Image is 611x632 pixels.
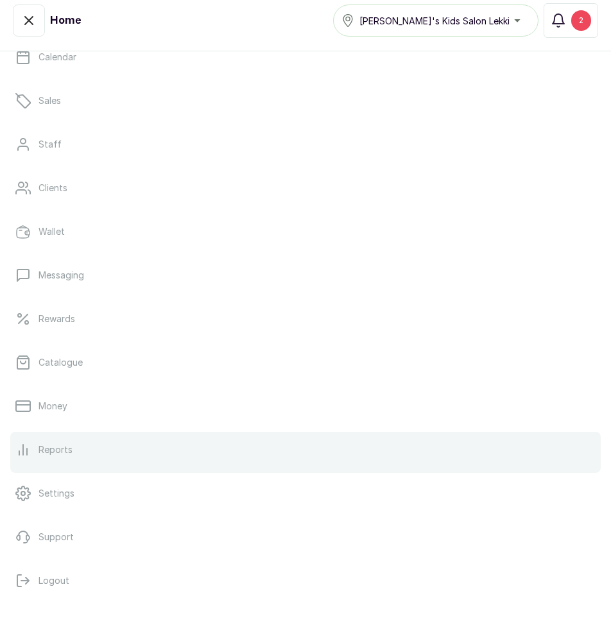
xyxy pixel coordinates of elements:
[39,312,75,325] p: Rewards
[544,3,598,38] button: 2
[39,574,69,587] p: Logout
[10,345,601,380] a: Catalogue
[39,487,74,500] p: Settings
[10,214,601,250] a: Wallet
[50,13,81,28] h1: Home
[10,475,601,511] a: Settings
[39,400,67,413] p: Money
[39,531,74,543] p: Support
[333,4,538,37] button: [PERSON_NAME]'s Kids Salon Lekki
[39,51,76,64] p: Calendar
[10,257,601,293] a: Messaging
[10,170,601,206] a: Clients
[10,83,601,119] a: Sales
[10,39,601,75] a: Calendar
[39,182,67,194] p: Clients
[39,225,65,238] p: Wallet
[10,563,601,599] button: Logout
[39,356,83,369] p: Catalogue
[39,443,73,456] p: Reports
[10,432,601,468] a: Reports
[359,14,510,28] span: [PERSON_NAME]'s Kids Salon Lekki
[39,138,62,151] p: Staff
[10,301,601,337] a: Rewards
[39,94,61,107] p: Sales
[571,10,591,31] div: 2
[10,388,601,424] a: Money
[39,269,84,282] p: Messaging
[10,126,601,162] a: Staff
[10,519,601,555] a: Support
